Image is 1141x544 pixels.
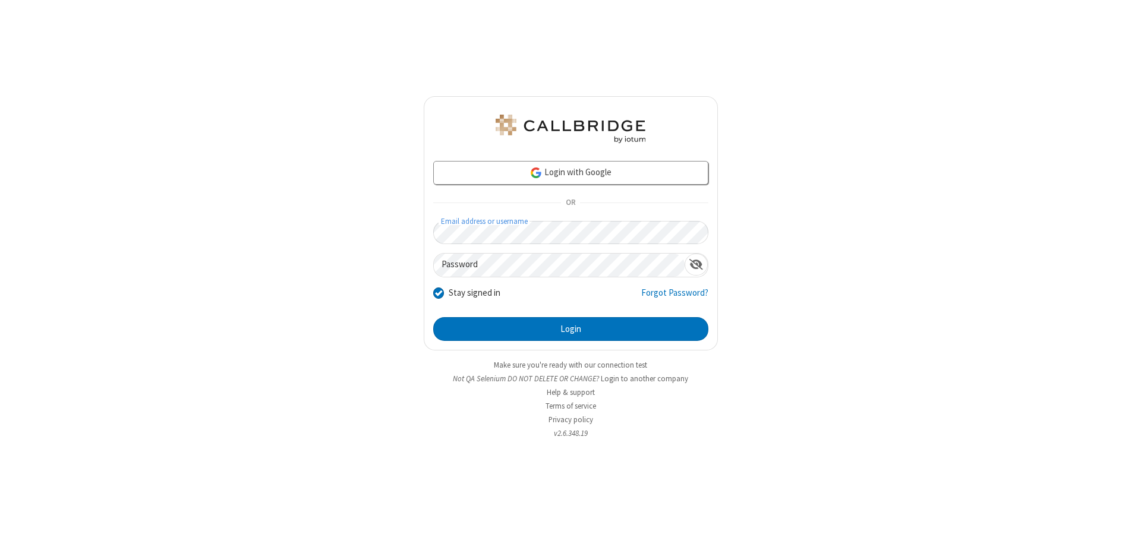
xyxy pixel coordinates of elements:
span: OR [561,195,580,211]
a: Help & support [547,387,595,397]
a: Terms of service [546,401,596,411]
li: v2.6.348.19 [424,428,718,439]
div: Show password [685,254,708,276]
a: Make sure you're ready with our connection test [494,360,647,370]
a: Forgot Password? [641,286,708,309]
input: Password [434,254,685,277]
label: Stay signed in [449,286,500,300]
a: Privacy policy [549,415,593,425]
button: Login to another company [601,373,688,384]
img: google-icon.png [529,166,543,179]
input: Email address or username [433,221,708,244]
li: Not QA Selenium DO NOT DELETE OR CHANGE? [424,373,718,384]
img: QA Selenium DO NOT DELETE OR CHANGE [493,115,648,143]
button: Login [433,317,708,341]
a: Login with Google [433,161,708,185]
